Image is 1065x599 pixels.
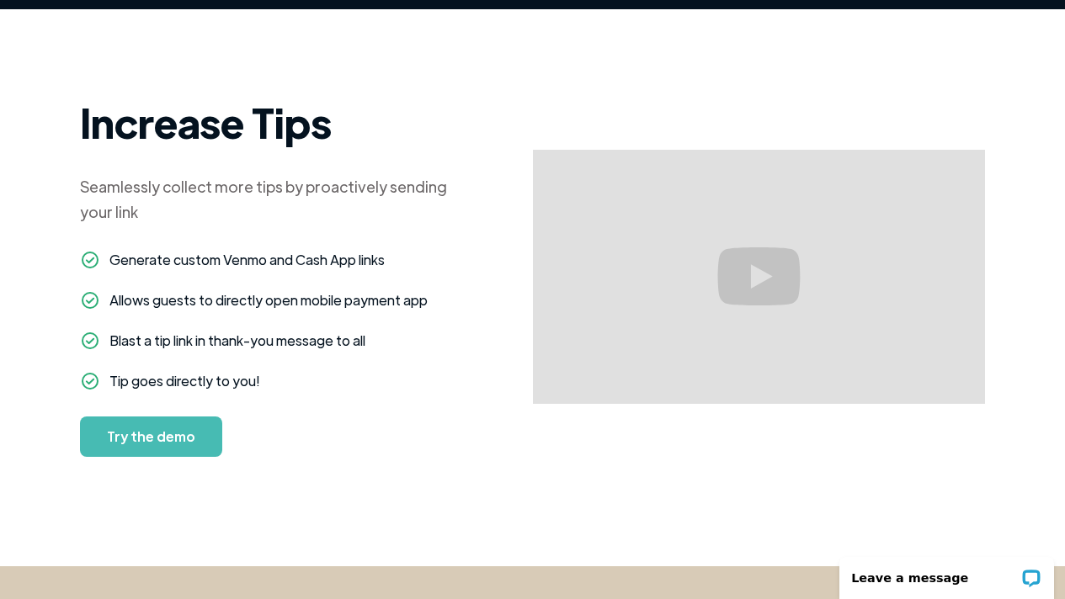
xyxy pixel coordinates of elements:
[109,250,385,270] div: Generate custom Venmo and Cash App links
[80,174,467,250] div: Seamlessly collect more tips by proactively sending your link ‍
[80,416,222,457] a: Try the demo
[828,546,1065,599] iframe: LiveChat chat widget
[109,331,365,351] div: Blast a tip link in thank-you message to all
[80,96,332,148] strong: Increase Tips
[109,290,428,310] div: Allows guests to directly open mobile payment app
[109,371,260,391] div: Tip goes directly to you!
